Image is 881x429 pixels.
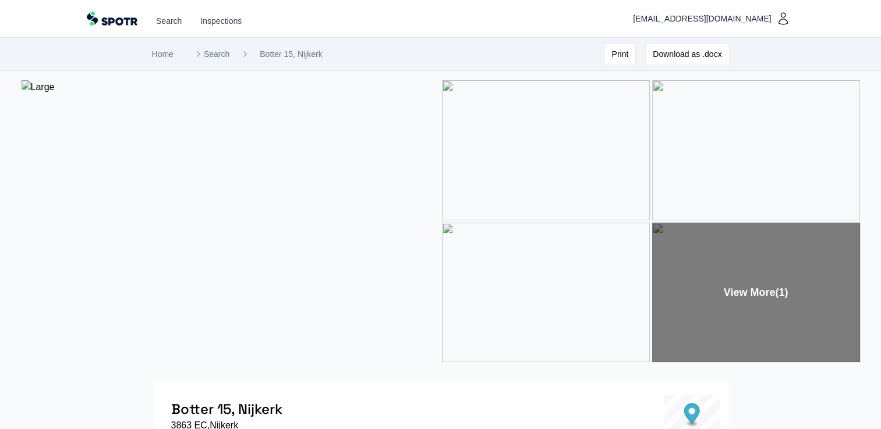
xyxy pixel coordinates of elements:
[652,80,860,220] img: 868143bfb7a930afb6ba02352ed551f0.webp
[645,43,729,65] button: Download as .docx
[171,400,282,419] h1: Botter 15, Nijkerk
[22,80,440,362] img: Large
[260,48,322,60] a: Botter 15, Nijkerk
[628,7,794,30] button: [EMAIL_ADDRESS][DOMAIN_NAME]
[604,43,636,65] button: Print
[633,12,776,26] span: [EMAIL_ADDRESS][DOMAIN_NAME]
[442,80,650,220] img: eb07c0f54a0f32aba1720a560404b35b.webp
[152,49,174,59] a: Home
[156,15,182,27] a: Search
[143,38,332,70] nav: Breadcrumb
[200,15,242,27] a: Inspections
[192,48,229,60] a: Search
[652,223,860,363] div: View More (1)
[442,223,650,363] img: ae4ea518ac73d476e36ba949b2630641.webp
